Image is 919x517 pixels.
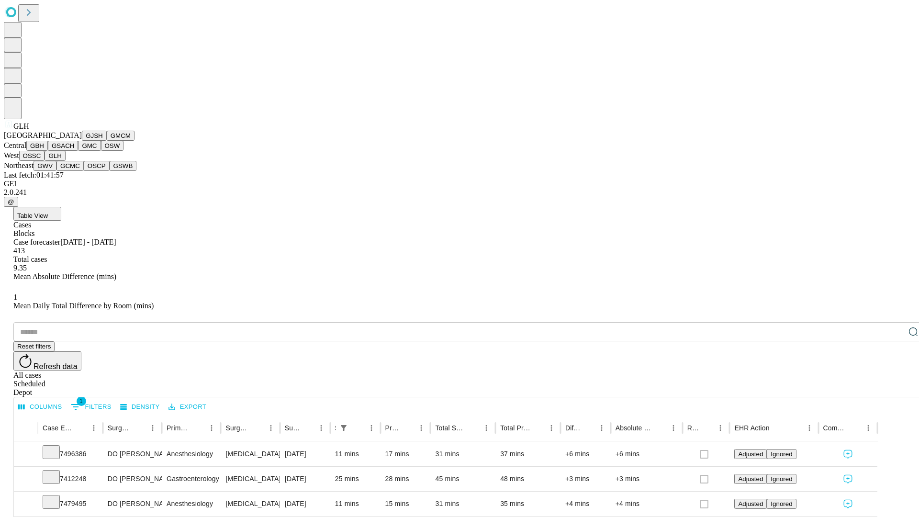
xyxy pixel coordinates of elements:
[734,449,767,459] button: Adjusted
[500,492,556,516] div: 35 mins
[385,467,426,491] div: 28 mins
[335,492,376,516] div: 11 mins
[595,421,608,435] button: Menu
[16,400,65,415] button: Select columns
[107,131,134,141] button: GMCM
[13,293,17,301] span: 1
[771,450,792,458] span: Ignored
[34,362,78,371] span: Refresh data
[767,499,796,509] button: Ignored
[167,492,216,516] div: Anesthesiology
[225,424,249,432] div: Surgery Name
[803,421,816,435] button: Menu
[56,161,84,171] button: GCMC
[500,424,530,432] div: Total Predicted Duration
[13,272,116,281] span: Mean Absolute Difference (mins)
[78,141,101,151] button: GMC
[738,500,763,507] span: Adjusted
[4,197,18,207] button: @
[738,450,763,458] span: Adjusted
[167,467,216,491] div: Gastroenterology
[4,161,34,169] span: Northeast
[700,421,714,435] button: Sort
[337,421,350,435] button: Show filters
[4,131,82,139] span: [GEOGRAPHIC_DATA]
[734,499,767,509] button: Adjusted
[435,424,465,432] div: Total Scheduled Duration
[108,467,157,491] div: DO [PERSON_NAME] B Do
[337,421,350,435] div: 1 active filter
[133,421,146,435] button: Sort
[225,492,275,516] div: [MEDICAL_DATA] (EGD), FLEXIBLE, TRANSORAL, DIAGNOSTIC
[4,188,915,197] div: 2.0.241
[146,421,159,435] button: Menu
[480,421,493,435] button: Menu
[335,424,336,432] div: Scheduled In Room Duration
[118,400,162,415] button: Density
[4,171,64,179] span: Last fetch: 01:41:57
[545,421,558,435] button: Menu
[167,442,216,466] div: Anesthesiology
[466,421,480,435] button: Sort
[4,151,19,159] span: West
[43,492,98,516] div: 7479495
[19,471,33,488] button: Expand
[108,424,132,432] div: Surgeon Name
[13,247,25,255] span: 413
[401,421,415,435] button: Sort
[435,442,491,466] div: 31 mins
[848,421,862,435] button: Sort
[110,161,137,171] button: GSWB
[4,141,26,149] span: Central
[351,421,365,435] button: Sort
[385,492,426,516] div: 15 mins
[565,442,606,466] div: +6 mins
[335,467,376,491] div: 25 mins
[667,421,680,435] button: Menu
[77,396,86,406] span: 1
[26,141,48,151] button: GBH
[862,421,875,435] button: Menu
[616,424,652,432] div: Absolute Difference
[285,424,300,432] div: Surgery Date
[167,424,191,432] div: Primary Service
[45,151,65,161] button: GLH
[734,474,767,484] button: Adjusted
[285,442,325,466] div: [DATE]
[13,255,47,263] span: Total cases
[616,492,678,516] div: +4 mins
[687,424,700,432] div: Resolved in EHR
[264,421,278,435] button: Menu
[13,238,60,246] span: Case forecaster
[166,400,209,415] button: Export
[225,442,275,466] div: [MEDICAL_DATA] (EGD), FLEXIBLE, TRANSORAL, DIAGNOSTIC
[435,467,491,491] div: 45 mins
[531,421,545,435] button: Sort
[13,341,55,351] button: Reset filters
[60,238,116,246] span: [DATE] - [DATE]
[68,399,114,415] button: Show filters
[616,467,678,491] div: +3 mins
[335,442,376,466] div: 11 mins
[565,424,581,432] div: Difference
[771,475,792,483] span: Ignored
[19,151,45,161] button: OSSC
[191,421,205,435] button: Sort
[8,198,14,205] span: @
[43,442,98,466] div: 7496386
[43,467,98,491] div: 7412248
[415,421,428,435] button: Menu
[565,467,606,491] div: +3 mins
[87,421,101,435] button: Menu
[101,141,124,151] button: OSW
[714,421,727,435] button: Menu
[738,475,763,483] span: Adjusted
[301,421,314,435] button: Sort
[17,212,48,219] span: Table View
[500,467,556,491] div: 48 mins
[771,421,784,435] button: Sort
[385,442,426,466] div: 17 mins
[13,122,29,130] span: GLH
[251,421,264,435] button: Sort
[19,446,33,463] button: Expand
